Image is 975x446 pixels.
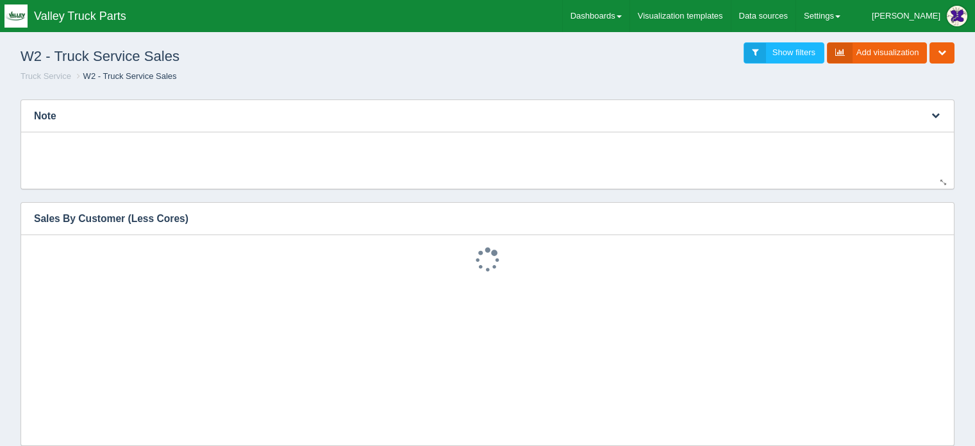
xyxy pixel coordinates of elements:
h3: Note [21,100,915,132]
a: Show filters [744,42,824,64]
h1: W2 - Truck Service Sales [21,42,488,71]
li: W2 - Truck Service Sales [74,71,177,83]
a: Add visualization [827,42,928,64]
span: Show filters [772,47,815,57]
img: q1blfpkbivjhsugxdrfq.png [4,4,28,28]
h3: Sales By Customer (Less Cores) [21,203,935,235]
img: Profile Picture [947,6,967,26]
span: Valley Truck Parts [34,10,126,22]
div: [PERSON_NAME] [872,3,940,29]
a: Truck Service [21,71,71,81]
